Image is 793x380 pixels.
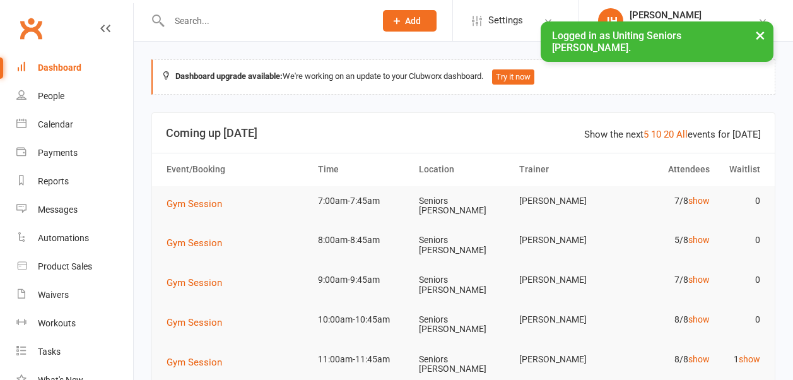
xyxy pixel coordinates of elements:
a: Tasks [16,338,133,366]
td: [PERSON_NAME] [514,225,614,255]
a: show [739,354,760,364]
div: Messages [38,205,78,215]
span: Gym Session [167,357,222,368]
div: Product Sales [38,261,92,271]
td: 7:00am-7:45am [312,186,413,216]
button: Gym Session [167,355,231,370]
a: People [16,82,133,110]
a: Automations [16,224,133,252]
a: Reports [16,167,133,196]
td: Seniors [PERSON_NAME] [413,265,514,305]
a: 10 [651,129,661,140]
a: Payments [16,139,133,167]
button: Gym Session [167,196,231,211]
div: People [38,91,64,101]
td: [PERSON_NAME] [514,345,614,374]
h3: Coming up [DATE] [166,127,761,140]
a: 5 [643,129,649,140]
td: 7/8 [614,186,715,216]
th: Time [312,153,413,186]
td: 0 [715,186,766,216]
td: [PERSON_NAME] [514,305,614,335]
a: Clubworx [15,13,47,44]
th: Trainer [514,153,614,186]
strong: Dashboard upgrade available: [175,71,283,81]
a: Workouts [16,309,133,338]
a: 20 [664,129,674,140]
td: 0 [715,305,766,335]
a: show [688,235,710,245]
a: Messages [16,196,133,224]
td: 7/8 [614,265,715,295]
td: [PERSON_NAME] [514,265,614,295]
a: Dashboard [16,54,133,82]
a: show [688,275,710,285]
td: 8:00am-8:45am [312,225,413,255]
td: 10:00am-10:45am [312,305,413,335]
span: Add [405,16,421,26]
div: We're working on an update to your Clubworx dashboard. [151,59,775,95]
button: Gym Session [167,275,231,290]
button: Gym Session [167,235,231,251]
button: Add [383,10,437,32]
a: All [676,129,688,140]
td: 1 [715,345,766,374]
td: 11:00am-11:45am [312,345,413,374]
span: Gym Session [167,237,222,249]
button: × [749,21,772,49]
a: Calendar [16,110,133,139]
button: Gym Session [167,315,231,330]
span: Gym Session [167,277,222,288]
div: Dashboard [38,62,81,73]
div: [PERSON_NAME] [630,9,758,21]
span: Gym Session [167,317,222,328]
span: Gym Session [167,198,222,210]
div: Reports [38,176,69,186]
div: Uniting Seniors [PERSON_NAME] [630,21,758,32]
div: Waivers [38,290,69,300]
a: show [688,196,710,206]
td: 0 [715,225,766,255]
div: Automations [38,233,89,243]
td: Seniors [PERSON_NAME] [413,225,514,265]
div: JH [598,8,623,33]
div: Tasks [38,347,61,357]
td: Seniors [PERSON_NAME] [413,305,514,345]
span: Settings [488,6,523,35]
td: 9:00am-9:45am [312,265,413,295]
div: Show the next events for [DATE] [584,127,761,142]
td: [PERSON_NAME] [514,186,614,216]
th: Waitlist [715,153,766,186]
span: Logged in as Uniting Seniors [PERSON_NAME]. [552,30,681,54]
td: 8/8 [614,305,715,335]
input: Search... [165,12,367,30]
div: Workouts [38,318,76,328]
button: Try it now [492,69,534,85]
td: 5/8 [614,225,715,255]
th: Attendees [614,153,715,186]
td: Seniors [PERSON_NAME] [413,186,514,226]
div: Payments [38,148,78,158]
a: show [688,354,710,364]
th: Location [413,153,514,186]
td: 8/8 [614,345,715,374]
a: Product Sales [16,252,133,281]
div: Calendar [38,119,73,129]
a: Waivers [16,281,133,309]
td: 0 [715,265,766,295]
a: show [688,314,710,324]
th: Event/Booking [161,153,312,186]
